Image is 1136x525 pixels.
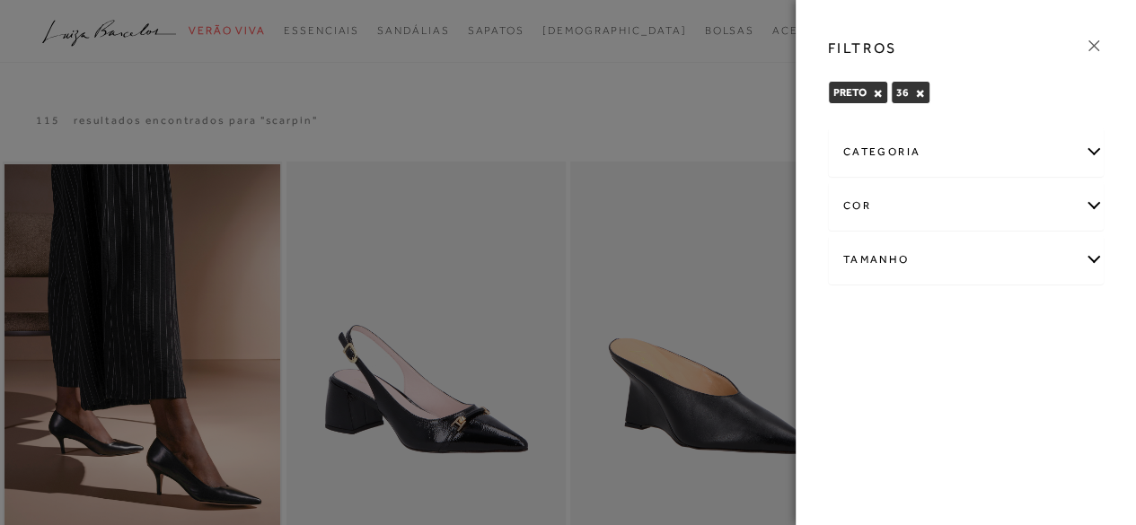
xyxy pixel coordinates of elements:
div: cor [829,182,1104,230]
span: PRETO [833,86,867,99]
div: categoria [829,128,1104,176]
button: PRETO Close [873,87,883,100]
button: 36 Close [915,87,925,100]
h3: FILTROS [828,38,897,58]
span: 36 [896,86,909,99]
div: Tamanho [829,236,1104,284]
